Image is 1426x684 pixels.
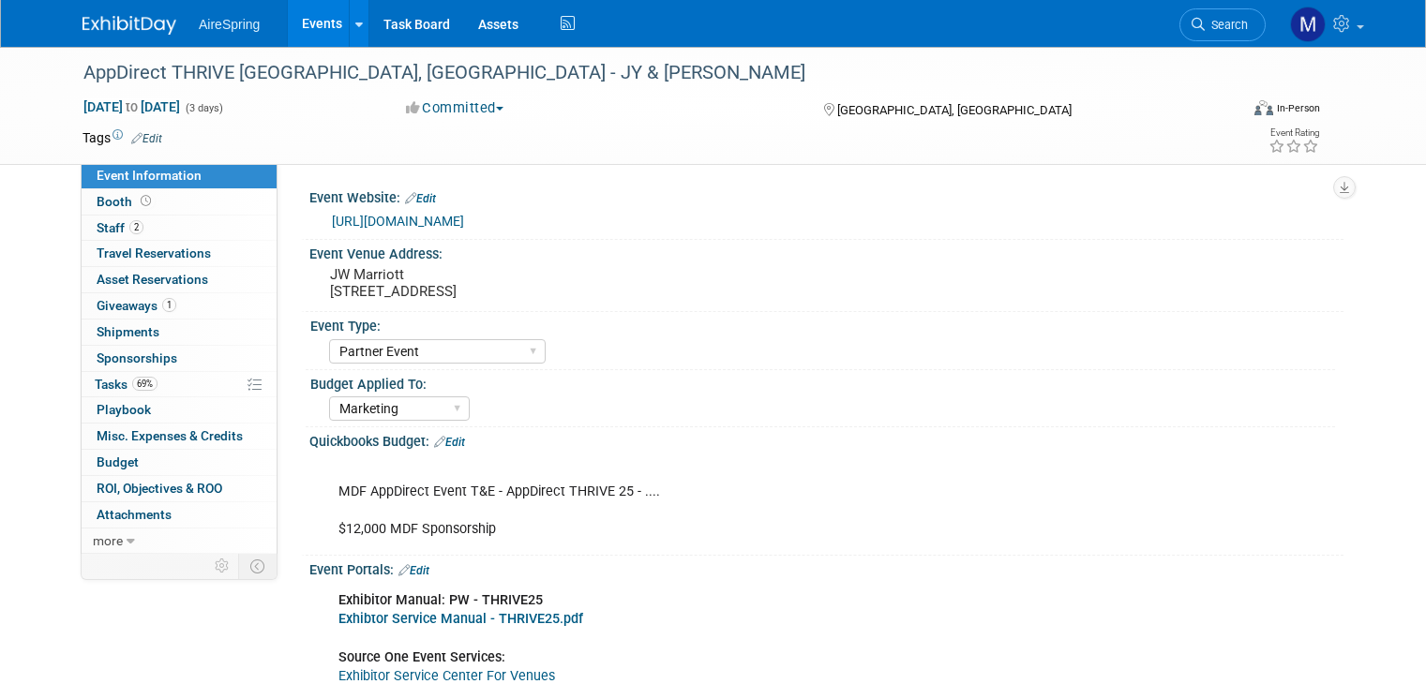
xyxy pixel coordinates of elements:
td: Toggle Event Tabs [239,554,278,578]
a: Exhibitor Service Center For Venues [338,668,555,684]
span: Playbook [97,402,151,417]
a: Budget [82,450,277,475]
span: [DATE] [DATE] [83,98,181,115]
span: Travel Reservations [97,245,211,260]
span: Sponsorships [97,350,177,365]
a: Booth [82,189,277,215]
a: Playbook [82,397,277,423]
a: Edit [131,132,162,145]
div: MDF AppDirect Event T&E - AppDirect THRIVE 25 - .... $12,000 MDF Sponsorship [325,454,1143,548]
a: Edit [434,436,465,449]
a: Attachments [82,502,277,528]
span: Shipments [97,324,159,339]
span: (3 days) [184,102,223,114]
div: AppDirect THRIVE [GEOGRAPHIC_DATA], [GEOGRAPHIC_DATA] - JY & [PERSON_NAME] [77,56,1215,90]
div: Event Website: [309,184,1343,208]
span: Giveaways [97,298,176,313]
div: Event Type: [310,312,1335,335]
a: Exhibtor Service Manual - THRIVE25.pdf [338,611,583,627]
span: ROI, Objectives & ROO [97,481,222,496]
div: Quickbooks Budget: [309,427,1343,452]
a: Event Information [82,163,277,188]
span: Staff [97,220,143,235]
span: 1 [162,298,176,312]
a: Giveaways1 [82,293,277,319]
span: to [123,99,141,114]
a: Shipments [82,320,277,345]
span: Asset Reservations [97,272,208,287]
a: [URL][DOMAIN_NAME] [332,214,464,229]
b: Source One Event Services: [338,649,505,665]
span: Tasks [95,377,158,392]
td: Tags [83,128,162,147]
b: Exhibitor Manual: PW - THRIVE25 [338,592,543,608]
a: Misc. Expenses & Credits [82,424,277,449]
span: Budget [97,454,139,469]
a: Travel Reservations [82,241,277,266]
td: Personalize Event Tab Strip [206,554,239,578]
span: [GEOGRAPHIC_DATA], [GEOGRAPHIC_DATA] [837,103,1072,117]
img: Matthew Peck [1290,7,1326,42]
button: Committed [399,98,511,118]
a: Edit [398,564,429,577]
span: Search [1205,18,1248,32]
span: Event Information [97,168,202,183]
div: Event Portals: [309,556,1343,580]
a: Sponsorships [82,346,277,371]
a: Staff2 [82,216,277,241]
div: Event Venue Address: [309,240,1343,263]
span: Attachments [97,507,172,522]
span: 69% [132,377,158,391]
a: ROI, Objectives & ROO [82,476,277,501]
div: Event Format [1137,97,1320,126]
a: Tasks69% [82,372,277,397]
span: more [93,533,123,548]
a: Asset Reservations [82,267,277,292]
span: Booth [97,194,155,209]
span: AireSpring [199,17,260,32]
span: Booth not reserved yet [137,194,155,208]
div: Event Rating [1268,128,1319,138]
img: ExhibitDay [83,16,176,35]
div: In-Person [1276,101,1320,115]
div: Budget Applied To: [310,370,1335,394]
img: Format-Inperson.png [1254,100,1273,115]
a: Search [1179,8,1266,41]
span: 2 [129,220,143,234]
a: more [82,528,277,554]
a: Edit [405,192,436,205]
pre: JW Marriott [STREET_ADDRESS] [330,266,720,300]
span: Misc. Expenses & Credits [97,428,243,443]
